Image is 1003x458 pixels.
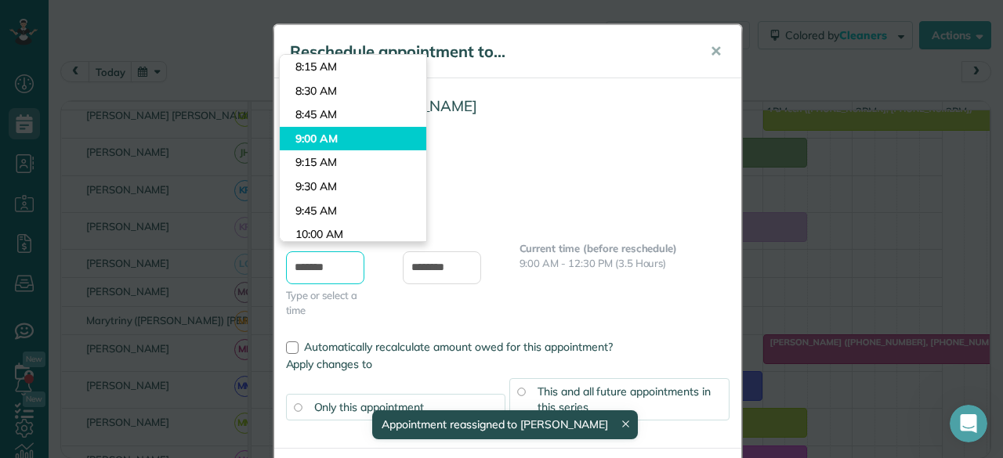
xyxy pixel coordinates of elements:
[304,340,613,354] span: Automatically recalculate amount owed for this appointment?
[280,127,426,151] li: 9:00 AM
[950,405,987,442] iframe: Intercom live chat
[286,288,379,318] span: Type or select a time
[372,410,637,439] div: Appointment reassigned to [PERSON_NAME]
[280,55,426,79] li: 8:15 AM
[280,175,426,199] li: 9:30 AM
[710,42,722,60] span: ✕
[538,384,711,414] span: This and all future appointments in this series
[280,150,426,175] li: 9:15 AM
[286,98,730,114] h4: Customer: [PERSON_NAME]
[294,403,302,411] input: Only this appointment
[520,242,678,254] b: Current time (before reschedule)
[314,400,424,414] span: Only this appointment
[286,199,730,214] span: Current Date: 08/21/2025
[280,222,426,247] li: 10:00 AM
[280,79,426,103] li: 8:30 AM
[520,256,730,271] p: 9:00 AM - 12:30 PM (3.5 Hours)
[286,356,730,372] label: Apply changes to
[280,199,426,223] li: 9:45 AM
[280,103,426,127] li: 8:45 AM
[290,41,688,63] h5: Reschedule appointment to...
[517,388,525,395] input: This and all future appointments in this series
